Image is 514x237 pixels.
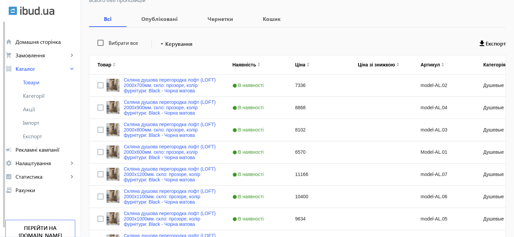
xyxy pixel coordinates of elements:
span: Категорії [23,92,75,99]
span: Керування [165,40,193,48]
div: Model-AL.01 [412,141,475,163]
span: Рахунки [16,187,75,194]
span: В наявності [232,194,265,199]
mat-icon: campaign [5,146,12,153]
div: Артикул [421,62,440,67]
img: arrow-down.svg [307,65,310,67]
button: Керування [156,38,195,50]
b: Кошик [256,16,287,22]
a: Скляна душова перегородка лофт (LOFT) 2000х1100мм. скло: прозоре, колір фурнітури: Black - Чорна ... [124,188,216,205]
a: Скляна душова перегородка лофт (LOFT) 2000х900мм. скло: прозоре, колір фурнітури: Black - Чорна м... [124,99,216,116]
mat-icon: receipt_long [5,187,12,194]
div: 8102 [287,119,350,141]
img: arrow-down.svg [396,65,399,67]
mat-icon: settings [5,160,12,167]
span: Замовлення [16,52,68,59]
a: Скляна душова перегородка лофт (LOFT) 2000х1200мм. скло: прозоре, колір фурнітури: Black - Чорна ... [124,166,216,182]
img: arrow-down.svg [441,65,444,67]
span: Експорт [23,133,75,140]
b: Опубліковані [135,16,184,22]
span: В наявності [232,105,265,110]
span: Рекламні кампанії [16,146,75,153]
div: Товар [97,62,111,67]
a: Скляна душова перегородка лофт (LOFT) 2000х600мм. скло: прозоре, колір фурнітури: Black - Чорна м... [124,144,216,160]
mat-icon: shopping_cart [5,52,12,59]
img: arrow-up.svg [257,62,260,64]
span: Товари [23,79,75,86]
mat-icon: keyboard_arrow_right [68,65,75,72]
a: Скляна душова перегородка лофт (LOFT) 2000х700мм. скло: прозоре, колір фурнітури: Black - Чорна м... [124,77,216,93]
img: arrow-up.svg [396,62,399,64]
span: Налаштування [16,160,68,167]
img: arrow-up.svg [113,62,116,64]
div: model-AL.02 [412,75,475,96]
a: Скляна душова перегородка лофт (LOFT) 2000х1000мм. скло: прозоре, колір фурнітури: Black - Чорна ... [124,211,216,227]
div: 8868 [287,97,350,119]
img: ibud_text.svg [20,6,54,15]
img: arrow-down.svg [257,65,260,67]
span: В наявності [232,83,265,88]
img: arrow-down.svg [113,65,116,67]
span: Імпорт [23,119,75,126]
img: arrow-up.svg [441,62,444,64]
span: Акції [23,106,75,113]
div: 7336 [287,75,350,96]
mat-icon: analytics [5,173,12,180]
div: 10400 [287,186,350,208]
span: В наявності [232,216,265,221]
mat-icon: keyboard_arrow_right [68,160,75,167]
b: Чернетки [201,16,240,22]
div: model-AL.07 [412,164,475,185]
img: ibud.svg [8,6,17,15]
div: Наявність [232,62,256,67]
span: В наявності [232,149,265,155]
span: Статистика [16,173,68,180]
span: Домашня сторінка [16,38,75,45]
mat-icon: home [5,38,12,45]
span: Каталог [16,65,68,72]
img: arrow-up.svg [307,62,310,64]
span: Експорт [486,40,506,47]
div: 9634 [287,208,350,230]
div: Ціна [295,62,305,67]
div: 11166 [287,164,350,185]
span: В наявності [232,127,265,132]
div: 6570 [287,141,350,163]
div: model-AL.03 [412,119,475,141]
div: model-AL.06 [412,186,475,208]
mat-icon: arrow_drop_down [159,40,165,47]
div: Категорія [483,62,506,67]
button: Експорт [480,38,506,50]
label: Вибрати все [107,40,138,46]
mat-icon: keyboard_arrow_right [68,52,75,59]
div: Ціна зі знижкою [358,62,395,67]
div: model-AL.04 [412,97,475,119]
mat-icon: grid_view [5,65,12,72]
a: Скляна душова перегородка лофт (LOFT) 2000х800мм. скло: прозоре, колір фурнітури: Black - Чорна м... [124,122,216,138]
b: Всі [97,16,118,22]
div: model-AL.05 [412,208,475,230]
mat-icon: keyboard_arrow_right [68,173,75,180]
span: В наявності [232,172,265,177]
